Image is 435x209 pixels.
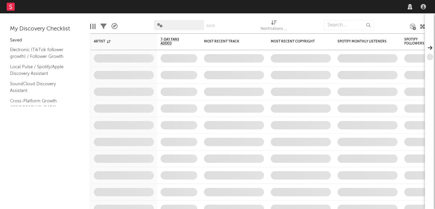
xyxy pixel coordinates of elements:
div: Saved [10,36,80,44]
div: Notifications (Artist) [261,17,287,36]
input: Search... [324,20,374,30]
div: Spotify Followers [404,37,428,45]
div: My Discovery Checklist [10,25,80,33]
div: Most Recent Track [204,39,254,43]
a: Local Pulse / Spotify/Apple Discovery Assistant [10,63,73,77]
a: SoundCloud Discovery Assistant [10,80,73,94]
div: Most Recent Copyright [271,39,321,43]
div: Artist [94,39,144,43]
button: Save [206,24,215,28]
a: Cross-Platform Growth ([GEOGRAPHIC_DATA] - Electronic) / Follower Growth [10,97,73,118]
div: Edit Columns [90,17,95,36]
span: 7-Day Fans Added [161,37,187,45]
div: Filters [100,17,106,36]
div: Notifications (Artist) [261,25,287,33]
div: Spotify Monthly Listeners [338,39,388,43]
a: Electronic (TikTok follower growth) / Follower Growth [10,46,73,60]
div: A&R Pipeline [112,17,118,36]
